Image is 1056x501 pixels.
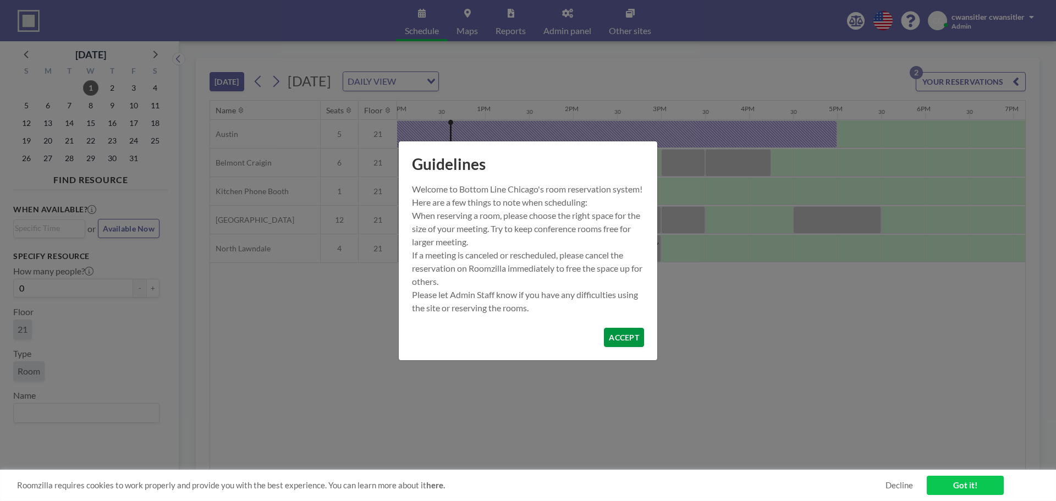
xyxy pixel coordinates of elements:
a: here. [426,480,445,490]
p: Please let Admin Staff know if you have any difficulties using the site or reserving the rooms. [412,288,644,315]
p: Here are a few things to note when scheduling: [412,196,644,209]
a: Got it! [927,476,1004,495]
p: When reserving a room, please choose the right space for the size of your meeting. Try to keep co... [412,209,644,249]
h1: Guidelines [399,141,657,183]
a: Decline [886,480,913,491]
button: ACCEPT [604,328,644,347]
span: Roomzilla requires cookies to work properly and provide you with the best experience. You can lea... [17,480,886,491]
p: If a meeting is canceled or rescheduled, please cancel the reservation on Roomzilla immediately t... [412,249,644,288]
p: Welcome to Bottom Line Chicago's room reservation system! [412,183,644,196]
